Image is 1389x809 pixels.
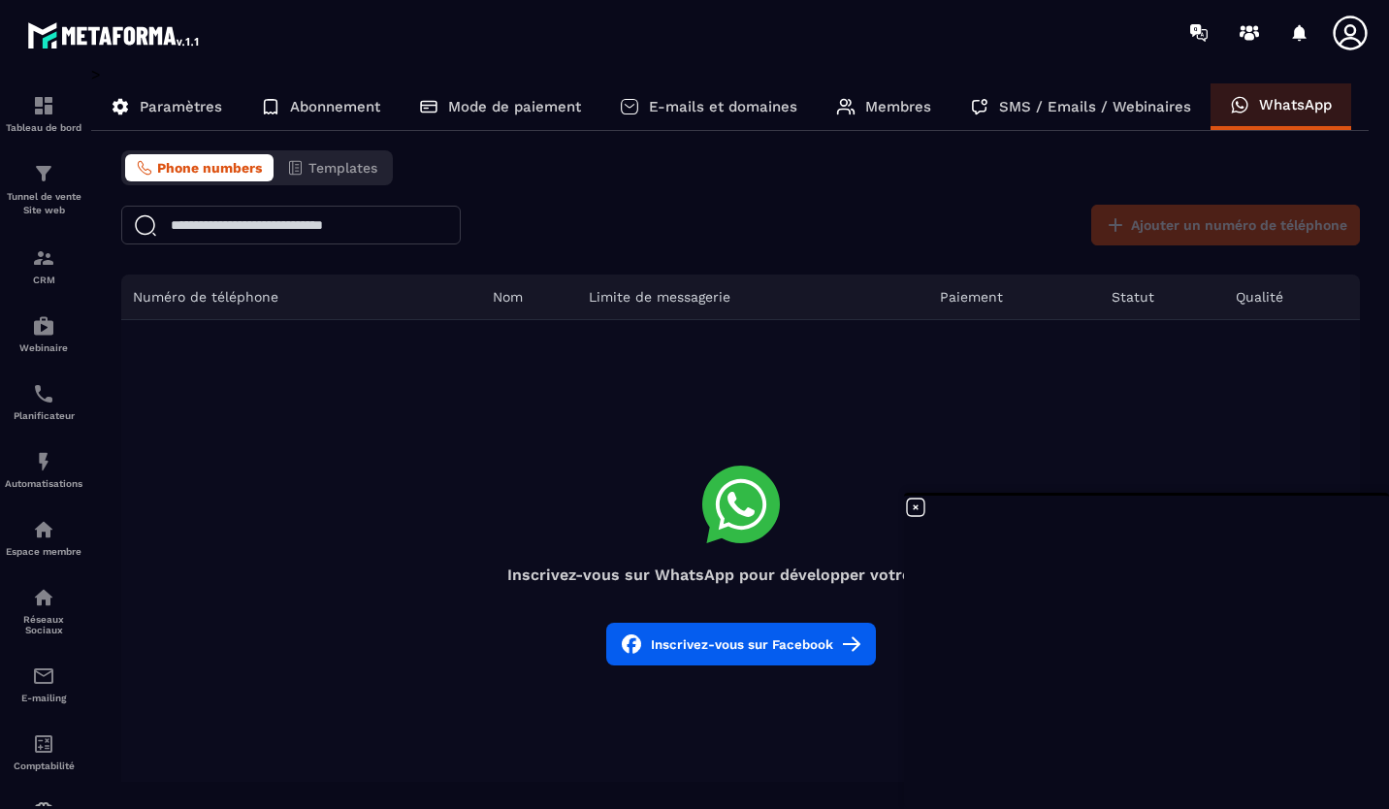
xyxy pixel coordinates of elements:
img: automations [32,450,55,473]
p: Mode de paiement [448,98,581,115]
p: E-mails et domaines [649,98,797,115]
p: E-mailing [5,693,82,703]
a: formationformationTableau de bord [5,80,82,147]
a: formationformationCRM [5,232,82,300]
a: automationsautomationsAutomatisations [5,436,82,503]
a: emailemailE-mailing [5,650,82,718]
span: Phone numbers [157,160,262,176]
p: Réseaux Sociaux [5,614,82,635]
p: Paramètres [140,98,222,115]
h4: Inscrivez-vous sur WhatsApp pour développer votre activité [121,566,1360,584]
a: automationsautomationsWebinaire [5,300,82,368]
img: automations [32,314,55,338]
button: Inscrivez-vous sur Facebook [606,623,876,665]
img: formation [32,162,55,185]
img: social-network [32,586,55,609]
th: Limite de messagerie [577,275,928,320]
img: automations [32,518,55,541]
a: schedulerschedulerPlanificateur [5,368,82,436]
p: WhatsApp [1259,96,1332,113]
p: CRM [5,275,82,285]
p: Abonnement [290,98,380,115]
p: Webinaire [5,342,82,353]
img: formation [32,246,55,270]
th: Numéro de téléphone [121,275,481,320]
p: Comptabilité [5,760,82,771]
th: Paiement [928,275,1100,320]
span: Templates [308,160,377,176]
p: SMS / Emails / Webinaires [999,98,1191,115]
a: formationformationTunnel de vente Site web [5,147,82,232]
img: accountant [32,732,55,756]
img: scheduler [32,382,55,405]
a: accountantaccountantComptabilité [5,718,82,786]
img: formation [32,94,55,117]
th: Nom [481,275,577,320]
img: logo [27,17,202,52]
button: Phone numbers [125,154,274,181]
p: Tableau de bord [5,122,82,133]
p: Automatisations [5,478,82,489]
th: Qualité [1224,275,1360,320]
p: Membres [865,98,931,115]
th: Statut [1100,275,1224,320]
p: Tunnel de vente Site web [5,190,82,217]
button: Templates [275,154,389,181]
p: Espace membre [5,546,82,557]
img: email [32,664,55,688]
a: social-networksocial-networkRéseaux Sociaux [5,571,82,650]
a: automationsautomationsEspace membre [5,503,82,571]
p: Planificateur [5,410,82,421]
